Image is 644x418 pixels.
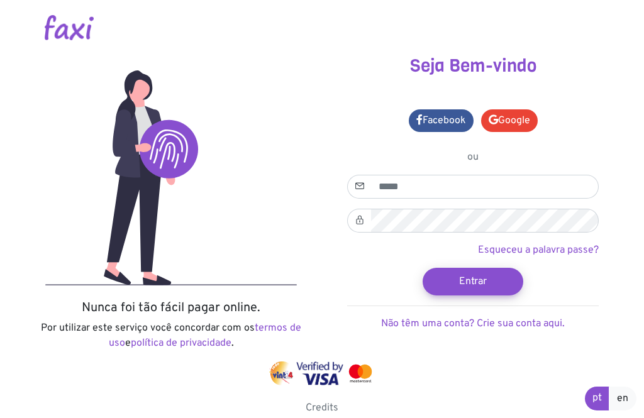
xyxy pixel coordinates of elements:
[331,55,614,77] h3: Seja Bem-vindo
[30,300,313,316] h5: Nunca foi tão fácil pagar online.
[409,109,474,132] a: Facebook
[347,150,599,165] p: ou
[478,244,599,256] a: Esqueceu a palavra passe?
[131,337,231,349] a: política de privacidade
[585,387,609,410] a: pt
[30,321,313,351] p: Por utilizar este serviço você concordar com os e .
[296,361,343,385] img: visa
[269,361,294,385] img: vinti4
[381,317,565,330] a: Não têm uma conta? Crie sua conta aqui.
[609,387,636,410] a: en
[306,402,338,414] a: Credits
[423,268,523,295] button: Entrar
[346,361,375,385] img: mastercard
[481,109,538,132] a: Google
